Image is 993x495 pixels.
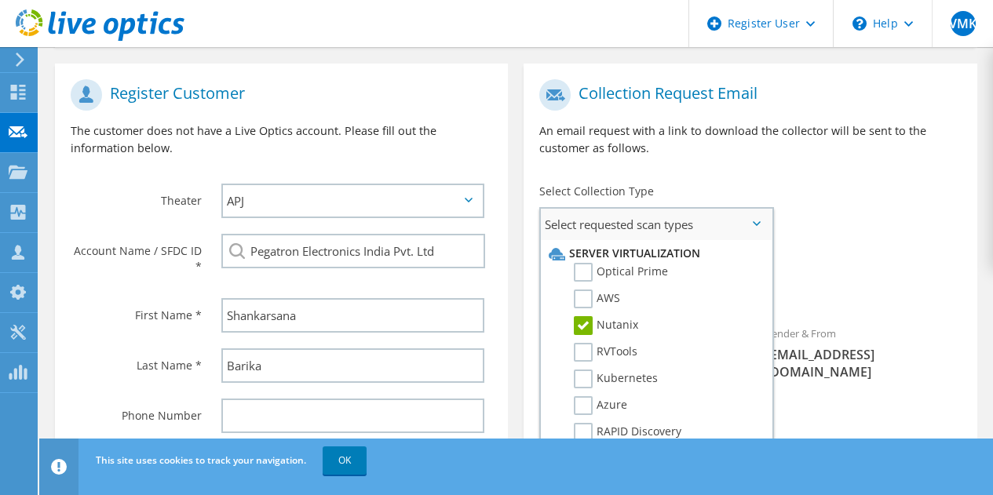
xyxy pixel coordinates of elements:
div: CC & Reply To [524,413,977,468]
h1: Register Customer [71,79,484,111]
li: Server Virtualization [545,244,764,263]
label: Select Collection Type [539,184,654,199]
label: Kubernetes [574,369,658,388]
label: Nutanix [574,316,638,335]
span: [EMAIL_ADDRESS][DOMAIN_NAME] [766,346,962,380]
h1: Collection Request Email [539,79,953,111]
label: Theater [71,184,202,209]
span: This site uses cookies to track your navigation. [96,453,306,467]
label: Azure [574,396,627,415]
div: To [524,317,750,406]
span: Select requested scan types [541,209,772,240]
div: Sender & From [750,317,977,388]
a: OK [323,446,367,475]
span: VMK [951,11,976,36]
label: AWS [574,289,620,308]
label: First Name * [71,298,202,323]
label: Optical Prime [574,263,668,282]
label: RAPID Discovery [574,423,681,442]
div: Requested Collections [524,246,977,309]
label: Phone Number [71,399,202,424]
svg: \n [852,16,867,31]
p: An email request with a link to download the collector will be sent to the customer as follows. [539,122,961,157]
p: The customer does not have a Live Optics account. Please fill out the information below. [71,122,492,157]
label: RVTools [574,343,637,362]
label: Account Name / SFDC ID * [71,234,202,275]
label: Last Name * [71,348,202,373]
